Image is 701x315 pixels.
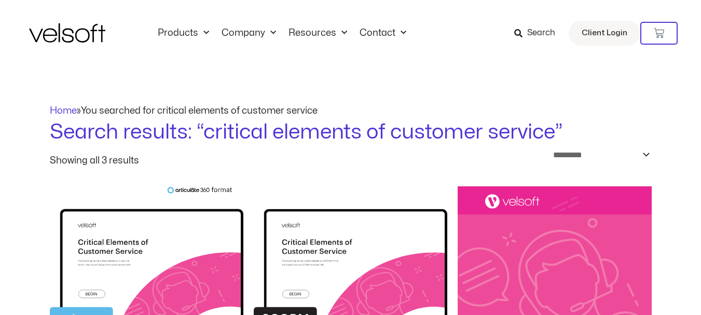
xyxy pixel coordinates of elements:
span: You searched for critical elements of customer service [81,106,318,115]
img: Velsoft Training Materials [29,23,105,43]
a: Client Login [569,21,640,46]
h1: Search results: “critical elements of customer service” [50,118,652,147]
a: Home [50,106,77,115]
a: CompanyMenu Toggle [215,28,282,39]
nav: Menu [152,28,413,39]
p: Showing all 3 results [50,156,139,166]
select: Shop order [546,147,652,163]
a: ResourcesMenu Toggle [282,28,353,39]
a: Search [514,24,562,42]
a: ProductsMenu Toggle [152,28,215,39]
span: » [50,106,318,115]
a: ContactMenu Toggle [353,28,413,39]
span: Search [527,26,555,40]
span: Client Login [582,26,627,40]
